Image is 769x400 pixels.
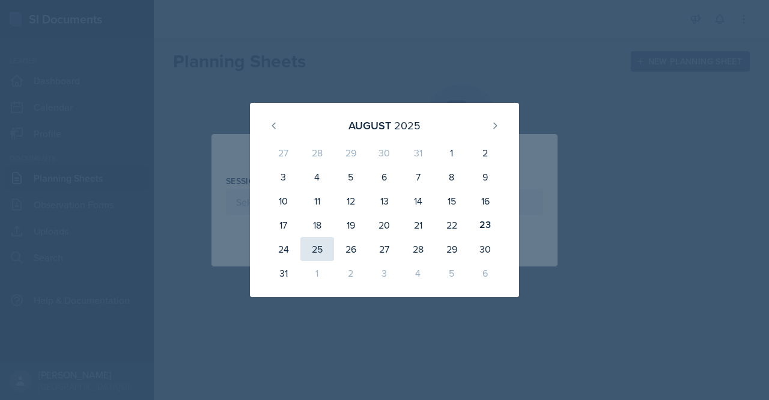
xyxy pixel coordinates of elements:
div: 2025 [394,117,421,134]
div: 2 [469,141,502,165]
div: 4 [401,261,435,285]
div: 22 [435,213,469,237]
div: 3 [368,261,401,285]
div: 30 [469,237,502,261]
div: 9 [469,165,502,189]
div: 14 [401,189,435,213]
div: 5 [435,261,469,285]
div: 18 [300,213,334,237]
div: 27 [267,141,300,165]
div: 6 [368,165,401,189]
div: 7 [401,165,435,189]
div: 19 [334,213,368,237]
div: 16 [469,189,502,213]
div: 29 [334,141,368,165]
div: 17 [267,213,300,237]
div: 31 [401,141,435,165]
div: 13 [368,189,401,213]
div: 10 [267,189,300,213]
div: 26 [334,237,368,261]
div: 4 [300,165,334,189]
div: 27 [368,237,401,261]
div: August [348,117,391,134]
div: 29 [435,237,469,261]
div: 24 [267,237,300,261]
div: 2 [334,261,368,285]
div: 21 [401,213,435,237]
div: 25 [300,237,334,261]
div: 5 [334,165,368,189]
div: 23 [469,213,502,237]
div: 20 [368,213,401,237]
div: 3 [267,165,300,189]
div: 1 [300,261,334,285]
div: 8 [435,165,469,189]
div: 28 [401,237,435,261]
div: 15 [435,189,469,213]
div: 31 [267,261,300,285]
div: 12 [334,189,368,213]
div: 30 [368,141,401,165]
div: 28 [300,141,334,165]
div: 1 [435,141,469,165]
div: 11 [300,189,334,213]
div: 6 [469,261,502,285]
